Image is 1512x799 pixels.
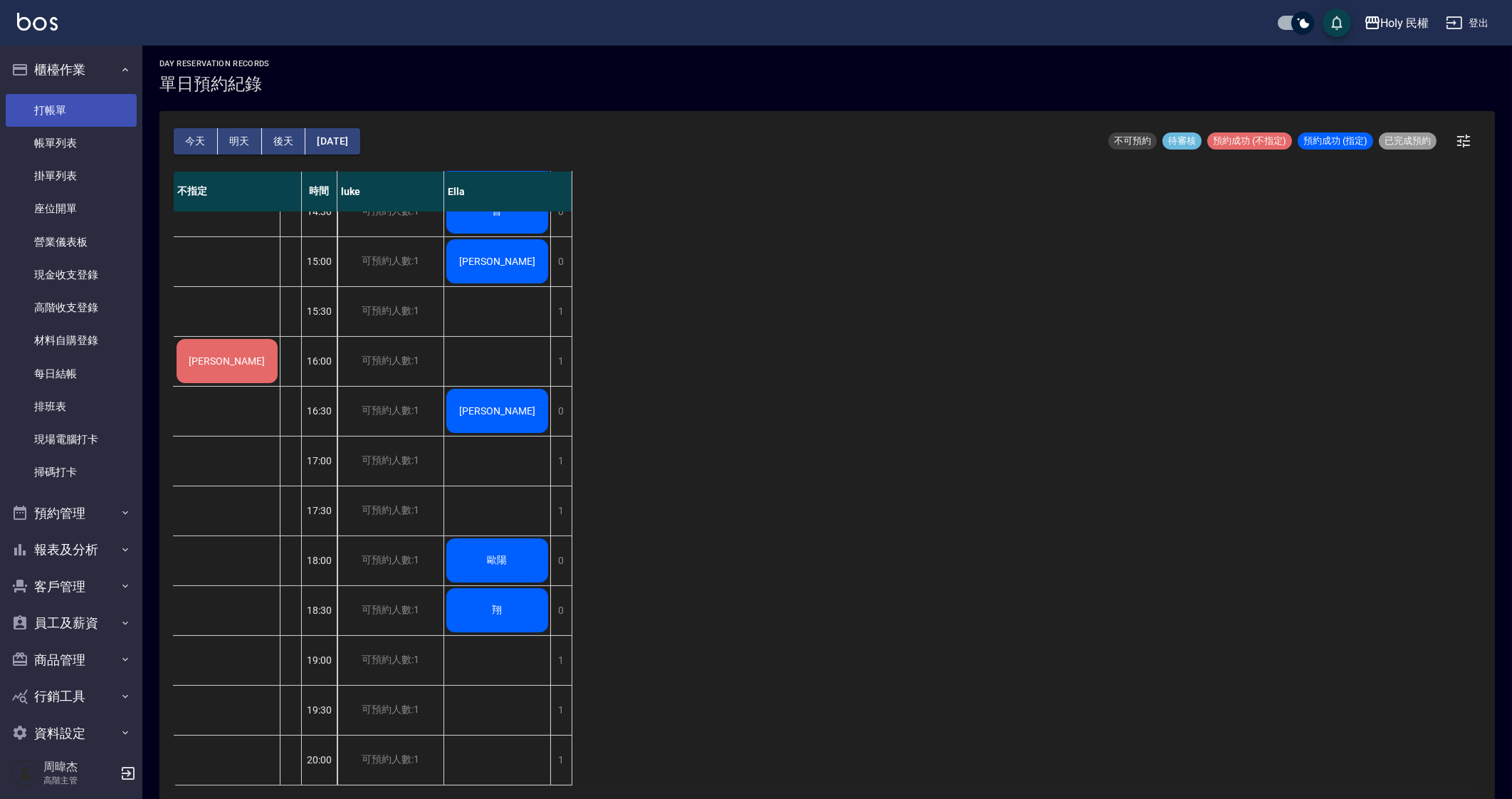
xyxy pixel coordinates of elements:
[6,495,137,532] button: 預約管理
[337,736,443,785] div: 可預約人數:1
[550,337,572,386] div: 1
[6,642,137,679] button: 商品管理
[17,13,58,31] img: Logo
[6,715,137,752] button: 資料設定
[550,536,572,585] div: 0
[550,437,572,486] div: 1
[6,357,137,390] a: 每日結帳
[485,554,510,567] span: 歐陽
[550,187,572,236] div: 0
[302,336,337,386] div: 16:00
[337,172,444,211] div: luke
[302,172,337,211] div: 時間
[550,636,572,685] div: 1
[456,405,538,417] span: [PERSON_NAME]
[302,585,337,635] div: 18:30
[1298,135,1373,147] span: 預約成功 (指定)
[337,387,443,436] div: 可預約人數:1
[159,74,270,94] h3: 單日預約紀錄
[302,685,337,735] div: 19:30
[1358,9,1435,38] button: Holy 民權
[550,237,572,286] div: 0
[6,568,137,605] button: 客戶管理
[444,172,572,211] div: Ella
[1381,14,1429,32] div: Holy 民權
[302,386,337,436] div: 16:30
[6,226,137,258] a: 營業儀表板
[1323,9,1351,37] button: save
[6,51,137,88] button: 櫃檯作業
[6,678,137,715] button: 行銷工具
[302,187,337,236] div: 14:30
[337,686,443,735] div: 可預約人數:1
[302,735,337,785] div: 20:00
[550,686,572,735] div: 1
[337,187,443,236] div: 可預約人數:1
[550,586,572,635] div: 0
[1108,135,1157,147] span: 不可預約
[6,192,137,225] a: 座位開單
[550,736,572,785] div: 1
[305,128,359,155] button: [DATE]
[337,636,443,685] div: 可預約人數:1
[302,635,337,685] div: 19:00
[6,605,137,642] button: 員工及薪資
[174,128,218,155] button: 今天
[337,586,443,635] div: 可預約人數:1
[6,324,137,357] a: 材料自購登錄
[6,160,137,192] a: 掛單列表
[302,486,337,536] div: 17:30
[262,128,306,155] button: 後天
[159,59,270,68] h2: day Reservation records
[337,536,443,585] div: 可預約人數:1
[1207,135,1292,147] span: 預約成功 (不指定)
[456,256,538,267] span: [PERSON_NAME]
[187,355,268,367] span: [PERSON_NAME]
[1162,135,1202,147] span: 待審核
[302,436,337,486] div: 17:00
[1440,10,1495,36] button: 登出
[550,287,572,336] div: 1
[302,536,337,585] div: 18:00
[6,258,137,291] a: 現金收支登錄
[218,128,262,155] button: 明天
[174,172,302,211] div: 不指定
[490,205,505,218] span: 曹
[337,237,443,286] div: 可預約人數:1
[43,760,116,774] h5: 周暐杰
[337,337,443,386] div: 可預約人數:1
[337,437,443,486] div: 可預約人數:1
[6,127,137,160] a: 帳單列表
[550,486,572,536] div: 1
[490,604,505,617] span: 翔
[337,287,443,336] div: 可預約人數:1
[1379,135,1437,147] span: 已完成預約
[6,423,137,456] a: 現場電腦打卡
[11,759,40,788] img: Person
[6,390,137,423] a: 排班表
[6,94,137,127] a: 打帳單
[337,486,443,536] div: 可預約人數:1
[302,286,337,336] div: 15:30
[6,531,137,568] button: 報表及分析
[6,291,137,324] a: 高階收支登錄
[302,236,337,286] div: 15:00
[43,774,116,787] p: 高階主管
[550,387,572,436] div: 0
[6,456,137,489] a: 掃碼打卡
